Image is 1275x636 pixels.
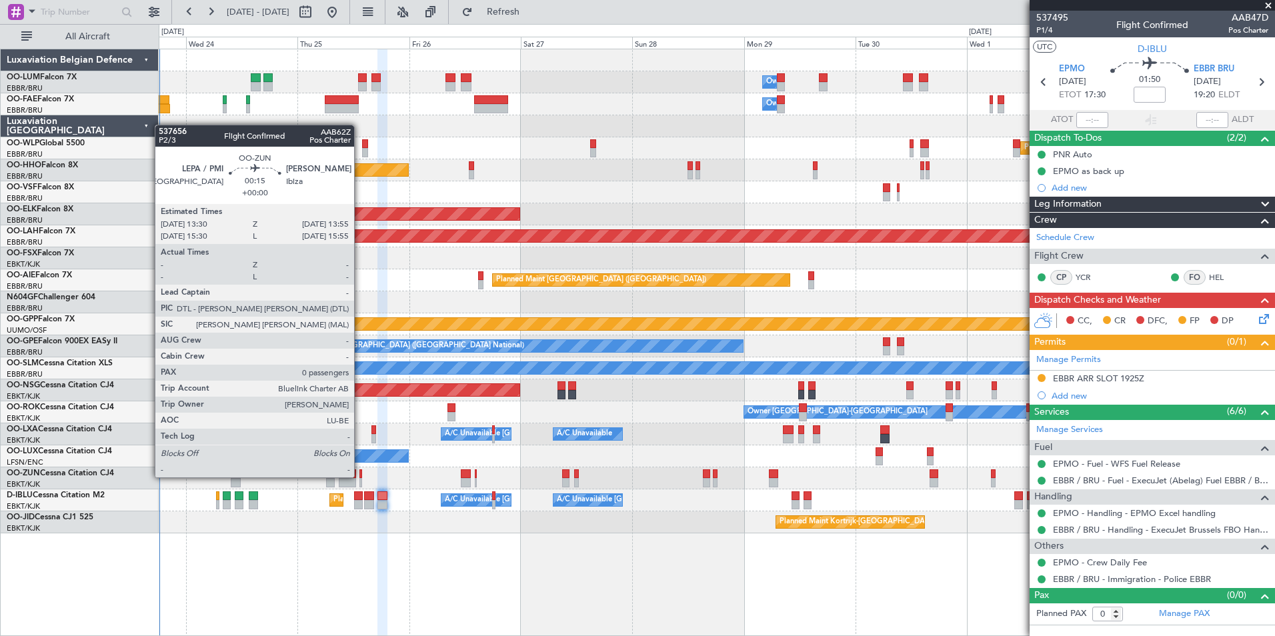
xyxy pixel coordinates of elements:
span: Fuel [1034,440,1052,455]
span: D-IBLU [7,491,33,499]
span: OO-NSG [7,381,40,389]
div: EBBR ARR SLOT 1925Z [1053,373,1144,384]
a: OO-LAHFalcon 7X [7,227,75,235]
span: OO-HHO [7,161,41,169]
a: EBKT/KJK [7,259,40,269]
span: Dispatch Checks and Weather [1034,293,1161,308]
span: Leg Information [1034,197,1102,212]
span: Permits [1034,335,1066,350]
div: Mon 29 [744,37,856,49]
a: EBBR/BRU [7,215,43,225]
a: Manage PAX [1159,607,1210,621]
a: OO-FAEFalcon 7X [7,95,74,103]
span: Pos Charter [1228,25,1268,36]
span: D-IBLU [1138,42,1167,56]
span: Handling [1034,489,1072,505]
a: OO-SLMCessna Citation XLS [7,359,113,367]
span: Crew [1034,213,1057,228]
span: Others [1034,539,1064,554]
div: EPMO as back up [1053,165,1124,177]
a: OO-WLPGlobal 5500 [7,139,85,147]
a: EBBR/BRU [7,237,43,247]
a: YCR [1076,271,1106,283]
div: Add new [1052,390,1268,401]
div: Thu 25 [297,37,409,49]
div: [DATE] [969,27,992,38]
a: OO-GPPFalcon 7X [7,315,75,323]
a: EBBR/BRU [7,105,43,115]
button: Refresh [455,1,535,23]
a: EBKT/KJK [7,501,40,511]
div: Fri 26 [409,37,521,49]
span: Pax [1034,588,1049,603]
div: Sun 28 [632,37,744,49]
span: OO-FAE [7,95,37,103]
span: OO-VSF [7,183,37,191]
span: (2/2) [1227,131,1246,145]
a: EBBR/BRU [7,193,43,203]
a: EBBR / BRU - Immigration - Police EBBR [1053,573,1211,585]
div: [DATE] [161,27,184,38]
a: OO-ZUNCessna Citation CJ4 [7,469,114,477]
a: Schedule Crew [1036,231,1094,245]
span: ALDT [1232,113,1254,127]
a: EBKT/KJK [7,391,40,401]
div: Planned Maint Geneva (Cointrin) [189,160,299,180]
span: Refresh [475,7,531,17]
div: A/C Unavailable [557,424,612,444]
a: Manage Services [1036,423,1103,437]
a: EBKT/KJK [7,413,40,423]
a: LFSN/ENC [7,457,43,467]
div: Wed 1 [967,37,1078,49]
div: No Crew [GEOGRAPHIC_DATA] ([GEOGRAPHIC_DATA] National) [301,336,524,356]
span: OO-LAH [7,227,39,235]
a: OO-JIDCessna CJ1 525 [7,513,93,521]
span: (0/1) [1227,335,1246,349]
span: ATOT [1051,113,1073,127]
span: OO-ELK [7,205,37,213]
span: DP [1222,315,1234,328]
span: Services [1034,405,1069,420]
span: EPMO [1059,63,1085,76]
span: N604GF [7,293,38,301]
a: OO-ROKCessna Citation CJ4 [7,403,114,411]
span: OO-AIE [7,271,35,279]
span: AAB47D [1228,11,1268,25]
a: OO-AIEFalcon 7X [7,271,72,279]
button: All Aircraft [15,26,145,47]
a: EBBR/BRU [7,149,43,159]
a: EPMO - Handling - EPMO Excel handling [1053,507,1216,519]
div: CP [1050,270,1072,285]
a: EBBR/BRU [7,83,43,93]
div: Owner [GEOGRAPHIC_DATA]-[GEOGRAPHIC_DATA] [748,402,928,422]
a: OO-LUMFalcon 7X [7,73,77,81]
span: OO-LUX [7,447,38,455]
a: EBBR/BRU [7,303,43,313]
span: [DATE] - [DATE] [227,6,289,18]
span: OO-JID [7,513,35,521]
a: EBBR/BRU [7,171,43,181]
span: OO-ROK [7,403,40,411]
a: HEL [1209,271,1239,283]
div: Owner Melsbroek Air Base [766,94,857,114]
span: Flight Crew [1034,249,1084,264]
span: 19:20 [1194,89,1215,102]
div: Sat 27 [521,37,632,49]
a: OO-LUXCessna Citation CJ4 [7,447,112,455]
div: Planned Maint Kortrijk-[GEOGRAPHIC_DATA] [329,424,484,444]
a: EPMO - Fuel - WFS Fuel Release [1053,458,1180,469]
div: Planned Maint Kortrijk-[GEOGRAPHIC_DATA] [780,512,935,532]
a: OO-NSGCessna Citation CJ4 [7,381,114,389]
span: P1/4 [1036,25,1068,36]
span: ELDT [1218,89,1240,102]
span: DFC, [1148,315,1168,328]
span: 01:50 [1139,73,1160,87]
span: CC, [1078,315,1092,328]
a: OO-LXACessna Citation CJ4 [7,425,112,433]
div: A/C Unavailable [GEOGRAPHIC_DATA] ([GEOGRAPHIC_DATA] National) [445,424,693,444]
div: Planned Maint [GEOGRAPHIC_DATA] ([GEOGRAPHIC_DATA]) [496,270,706,290]
div: A/C Unavailable [GEOGRAPHIC_DATA] ([GEOGRAPHIC_DATA] National) [445,490,693,510]
span: [DATE] [1059,75,1086,89]
a: EBKT/KJK [7,435,40,445]
div: Owner Melsbroek Air Base [766,72,857,92]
